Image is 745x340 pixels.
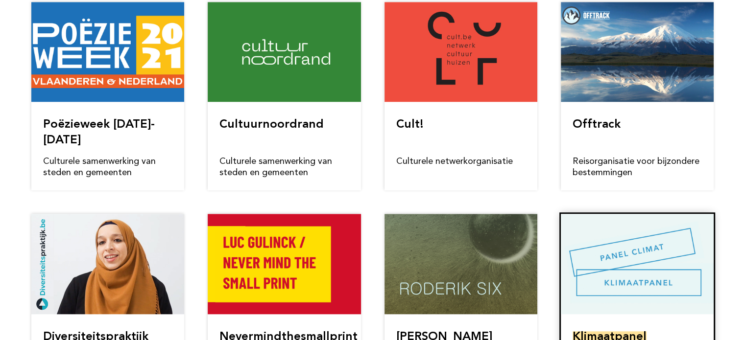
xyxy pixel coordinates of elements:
a: Cultuurnoordrand [219,119,324,131]
a: Offtrack [573,119,621,131]
a: Poëzieweek [DATE]-[DATE] [43,119,155,146]
a: Cult! [396,119,424,131]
